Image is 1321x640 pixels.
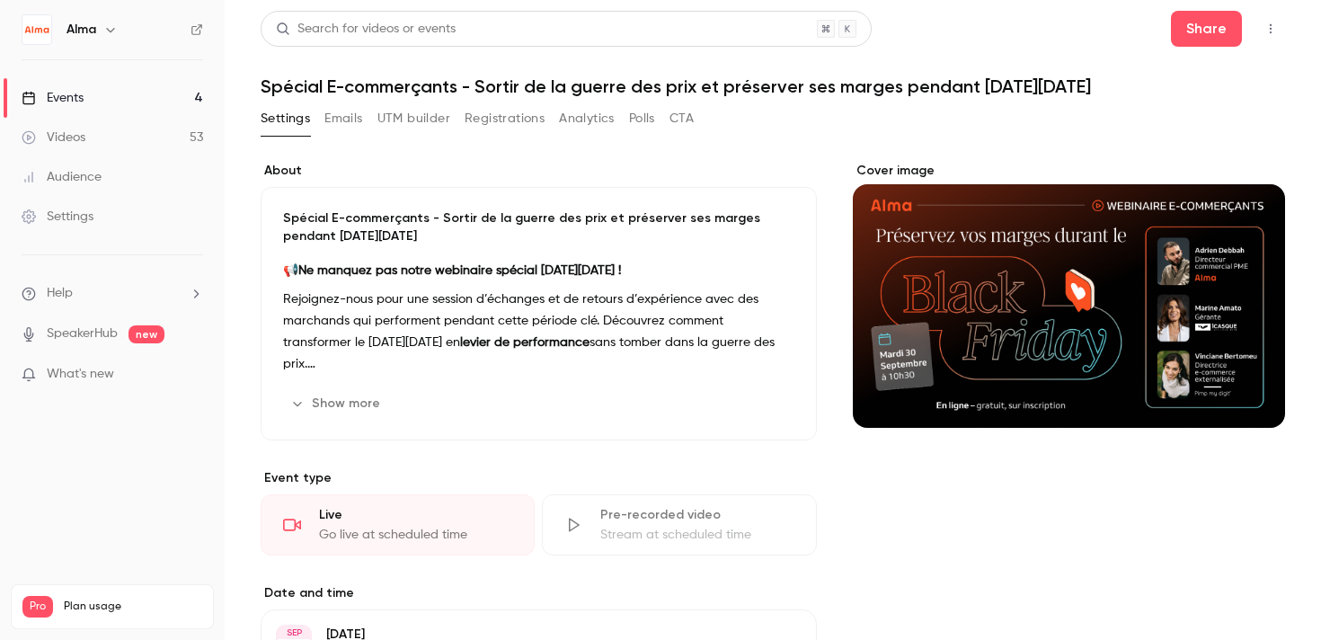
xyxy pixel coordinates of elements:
[853,162,1285,428] section: Cover image
[47,365,114,384] span: What's new
[298,264,621,277] strong: Ne manquez pas notre webinaire spécial [DATE][DATE] !
[22,596,53,618] span: Pro
[542,494,816,556] div: Pre-recorded videoStream at scheduled time
[319,506,512,524] div: Live
[319,526,512,544] div: Go live at scheduled time
[261,104,310,133] button: Settings
[22,129,85,147] div: Videos
[47,324,118,343] a: SpeakerHub
[276,20,456,39] div: Search for videos or events
[22,284,203,303] li: help-dropdown-opener
[47,284,73,303] span: Help
[460,336,590,349] strong: levier de performance
[22,89,84,107] div: Events
[64,600,202,614] span: Plan usage
[1171,11,1242,47] button: Share
[629,104,655,133] button: Polls
[261,76,1285,97] h1: Spécial E-commerçants - Sortir de la guerre des prix et préserver ses marges pendant [DATE][DATE]
[22,208,93,226] div: Settings
[324,104,362,133] button: Emails
[669,104,694,133] button: CTA
[278,627,310,639] div: SEP
[22,15,51,44] img: Alma
[600,506,793,524] div: Pre-recorded video
[261,494,535,556] div: LiveGo live at scheduled time
[377,104,450,133] button: UTM builder
[129,325,164,343] span: new
[261,162,817,180] label: About
[283,289,794,375] p: Rejoignez-nous pour une session d’échanges et de retours d’expérience avec des marchands qui perf...
[283,389,391,418] button: Show more
[261,469,817,487] p: Event type
[283,260,794,281] p: 📢
[66,21,96,39] h6: Alma
[22,168,102,186] div: Audience
[283,209,794,245] p: Spécial E-commerçants - Sortir de la guerre des prix et préserver ses marges pendant [DATE][DATE]
[182,367,203,383] iframe: Noticeable Trigger
[465,104,545,133] button: Registrations
[559,104,615,133] button: Analytics
[261,584,817,602] label: Date and time
[600,526,793,544] div: Stream at scheduled time
[853,162,1285,180] label: Cover image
